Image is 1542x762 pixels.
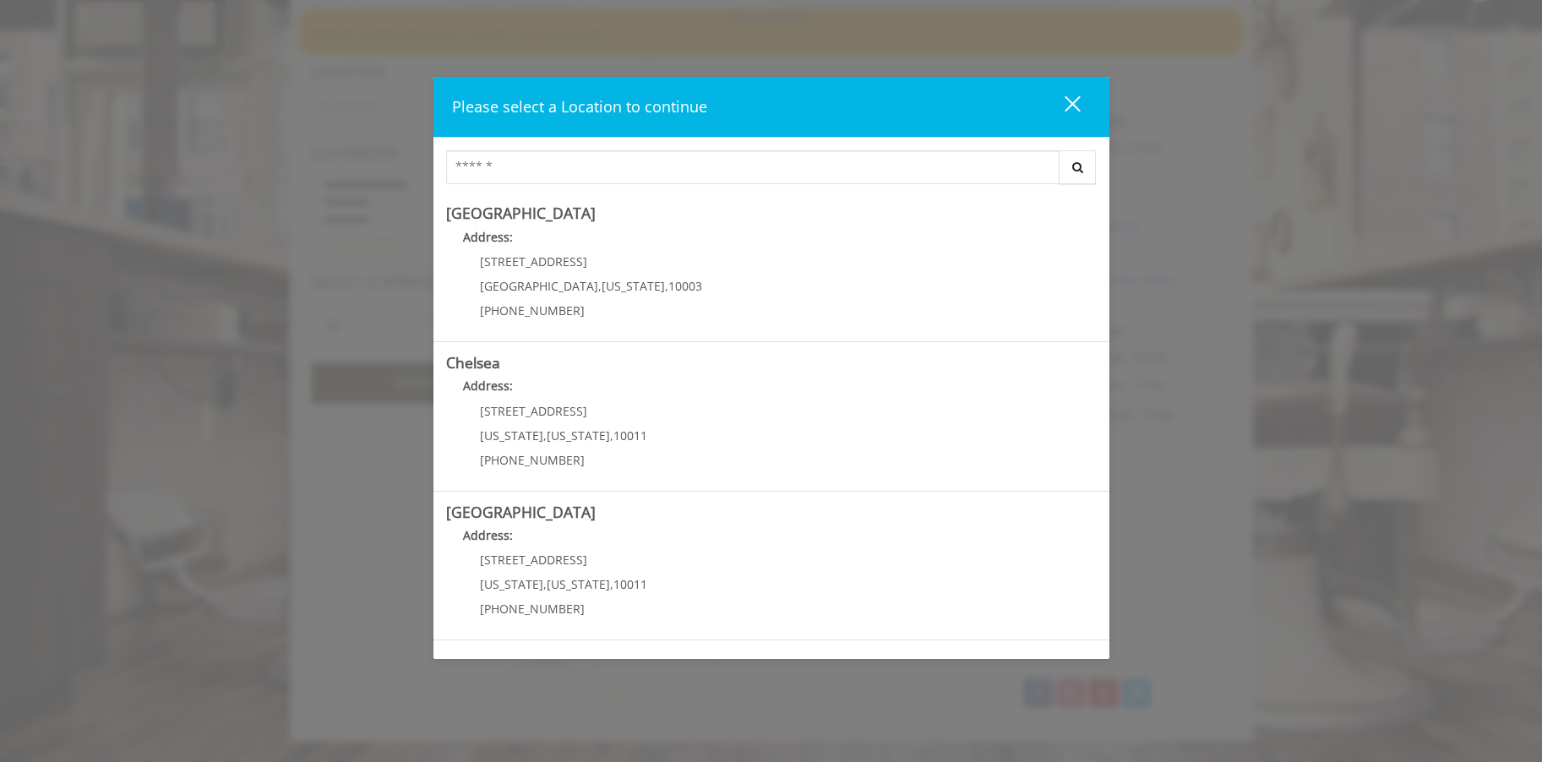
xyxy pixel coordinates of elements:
[480,452,585,468] span: [PHONE_NUMBER]
[543,427,547,444] span: ,
[1033,90,1091,124] button: close dialog
[480,552,587,568] span: [STREET_ADDRESS]
[613,427,647,444] span: 10011
[446,352,500,373] b: Chelsea
[463,527,513,543] b: Address:
[446,502,596,522] b: [GEOGRAPHIC_DATA]
[480,576,543,592] span: [US_STATE]
[446,150,1097,193] div: Center Select
[668,278,702,294] span: 10003
[602,278,665,294] span: [US_STATE]
[446,203,596,223] b: [GEOGRAPHIC_DATA]
[598,278,602,294] span: ,
[1068,161,1087,173] i: Search button
[480,253,587,269] span: [STREET_ADDRESS]
[547,427,610,444] span: [US_STATE]
[610,427,613,444] span: ,
[446,150,1060,184] input: Search Center
[1045,95,1079,120] div: close dialog
[452,96,707,117] span: Please select a Location to continue
[480,601,585,617] span: [PHONE_NUMBER]
[543,576,547,592] span: ,
[665,278,668,294] span: ,
[610,576,613,592] span: ,
[480,278,598,294] span: [GEOGRAPHIC_DATA]
[613,576,647,592] span: 10011
[480,427,543,444] span: [US_STATE]
[480,403,587,419] span: [STREET_ADDRESS]
[463,229,513,245] b: Address:
[547,576,610,592] span: [US_STATE]
[463,378,513,394] b: Address:
[480,302,585,318] span: [PHONE_NUMBER]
